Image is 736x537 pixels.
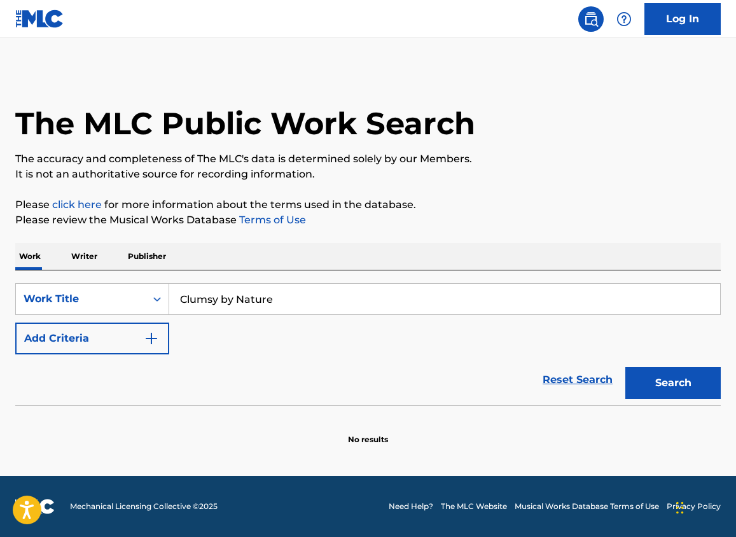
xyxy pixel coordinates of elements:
h1: The MLC Public Work Search [15,104,475,143]
p: The accuracy and completeness of The MLC's data is determined solely by our Members. [15,151,721,167]
button: Add Criteria [15,323,169,354]
img: help [616,11,632,27]
div: Drag [676,489,684,527]
a: Log In [644,3,721,35]
span: Mechanical Licensing Collective © 2025 [70,501,218,512]
iframe: Chat Widget [672,476,736,537]
form: Search Form [15,283,721,405]
img: 9d2ae6d4665cec9f34b9.svg [144,331,159,346]
button: Search [625,367,721,399]
a: Privacy Policy [667,501,721,512]
p: Publisher [124,243,170,270]
p: No results [348,419,388,445]
img: search [583,11,599,27]
a: click here [52,199,102,211]
a: Reset Search [536,366,619,394]
a: Need Help? [389,501,433,512]
p: Work [15,243,45,270]
img: logo [15,499,55,514]
div: Work Title [24,291,138,307]
p: It is not an authoritative source for recording information. [15,167,721,182]
p: Please for more information about the terms used in the database. [15,197,721,213]
a: The MLC Website [441,501,507,512]
a: Public Search [578,6,604,32]
img: MLC Logo [15,10,64,28]
div: Help [611,6,637,32]
a: Musical Works Database Terms of Use [515,501,659,512]
p: Please review the Musical Works Database [15,213,721,228]
p: Writer [67,243,101,270]
a: Terms of Use [237,214,306,226]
